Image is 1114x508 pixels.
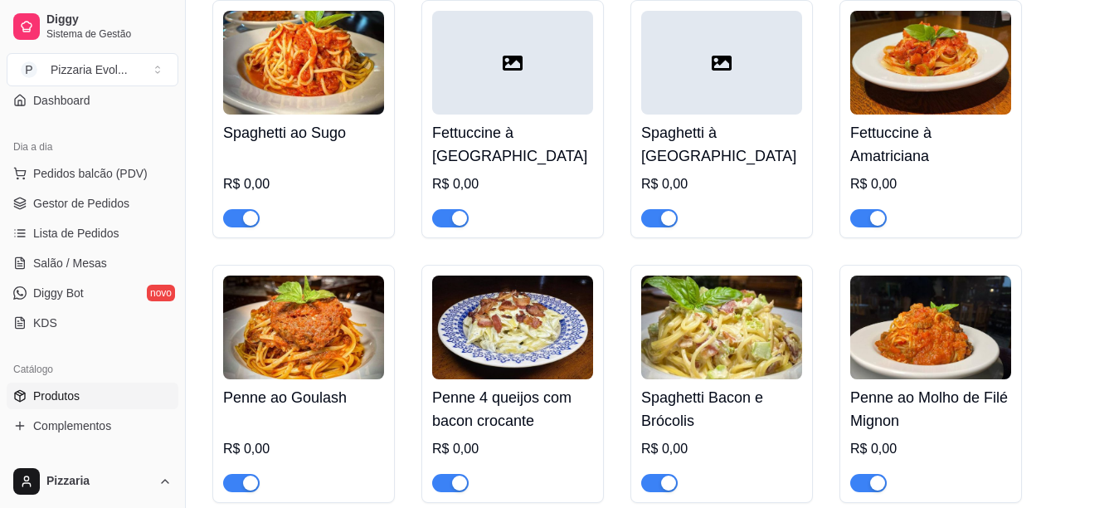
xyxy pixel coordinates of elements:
[7,250,178,276] a: Salão / Mesas
[7,87,178,114] a: Dashboard
[33,195,129,212] span: Gestor de Pedidos
[432,276,593,379] img: product-image
[7,53,178,86] button: Select a team
[641,439,802,459] div: R$ 0,00
[850,439,1011,459] div: R$ 0,00
[432,386,593,432] h4: Penne 4 queijos com bacon crocante
[7,310,178,336] a: KDS
[46,474,152,489] span: Pizzaria
[641,276,802,379] img: product-image
[223,11,384,115] img: product-image
[850,386,1011,432] h4: Penne ao Molho de Filé Mignon
[223,439,384,459] div: R$ 0,00
[850,11,1011,115] img: product-image
[33,255,107,271] span: Salão / Mesas
[223,276,384,379] img: product-image
[7,356,178,383] div: Catálogo
[33,315,57,331] span: KDS
[33,418,111,434] span: Complementos
[7,383,178,409] a: Produtos
[7,280,178,306] a: Diggy Botnovo
[33,388,80,404] span: Produtos
[223,386,384,409] h4: Penne ao Goulash
[7,134,178,160] div: Dia a dia
[850,121,1011,168] h4: Fettuccine à Amatriciana
[33,285,84,301] span: Diggy Bot
[432,439,593,459] div: R$ 0,00
[850,276,1011,379] img: product-image
[7,190,178,217] a: Gestor de Pedidos
[7,7,178,46] a: DiggySistema de Gestão
[7,220,178,247] a: Lista de Pedidos
[21,61,37,78] span: P
[850,174,1011,194] div: R$ 0,00
[33,165,148,182] span: Pedidos balcão (PDV)
[7,160,178,187] button: Pedidos balcão (PDV)
[33,92,90,109] span: Dashboard
[7,462,178,501] button: Pizzaria
[7,413,178,439] a: Complementos
[223,174,384,194] div: R$ 0,00
[33,225,119,242] span: Lista de Pedidos
[51,61,128,78] div: Pizzaria Evol ...
[432,121,593,168] h4: Fettuccine à [GEOGRAPHIC_DATA]
[641,174,802,194] div: R$ 0,00
[432,174,593,194] div: R$ 0,00
[223,121,384,144] h4: Spaghetti ao Sugo
[46,12,172,27] span: Diggy
[641,386,802,432] h4: Spaghetti Bacon e Brócolis
[46,27,172,41] span: Sistema de Gestão
[641,121,802,168] h4: Spaghetti à [GEOGRAPHIC_DATA]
